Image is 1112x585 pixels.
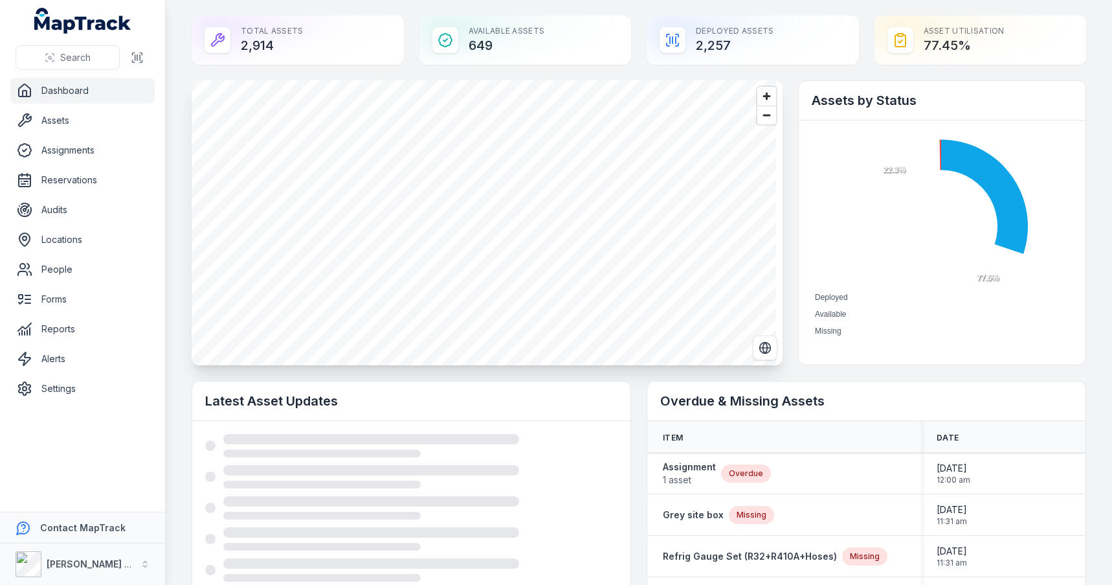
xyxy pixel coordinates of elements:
[47,558,137,569] strong: [PERSON_NAME] Air
[34,8,131,34] a: MapTrack
[937,433,959,443] span: Date
[937,545,967,558] span: [DATE]
[10,137,155,163] a: Assignments
[812,91,1073,109] h2: Assets by Status
[10,167,155,193] a: Reservations
[10,286,155,312] a: Forms
[753,336,777,360] button: Switch to Satellite View
[937,462,970,485] time: 9/9/2025, 12:00:00 AM
[192,80,776,365] canvas: Map
[10,197,155,223] a: Audits
[721,465,771,483] div: Overdue
[10,376,155,402] a: Settings
[10,78,155,104] a: Dashboard
[937,475,970,485] span: 12:00 am
[663,550,837,563] a: Refrig Gauge Set (R32+R410A+Hoses)
[10,257,155,282] a: People
[663,461,716,487] a: Assignment1 asset
[660,392,1073,410] h2: Overdue & Missing Assets
[815,310,846,319] span: Available
[10,346,155,372] a: Alerts
[815,293,848,302] span: Deployed
[60,51,91,64] span: Search
[937,503,967,516] span: [DATE]
[937,516,967,527] span: 11:31 am
[937,462,970,475] span: [DATE]
[10,227,155,253] a: Locations
[757,106,776,124] button: Zoom out
[663,474,716,487] span: 1 asset
[16,45,120,70] button: Search
[40,522,126,533] strong: Contact MapTrack
[937,558,967,568] span: 11:31 am
[842,547,887,566] div: Missing
[10,316,155,342] a: Reports
[937,503,967,527] time: 8/13/2025, 11:31:22 AM
[663,461,716,474] strong: Assignment
[663,509,724,522] a: Grey site box
[757,87,776,106] button: Zoom in
[10,108,155,133] a: Assets
[937,545,967,568] time: 8/13/2025, 11:31:22 AM
[729,506,774,524] div: Missing
[205,392,617,410] h2: Latest Asset Updates
[663,433,683,443] span: Item
[815,327,841,336] span: Missing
